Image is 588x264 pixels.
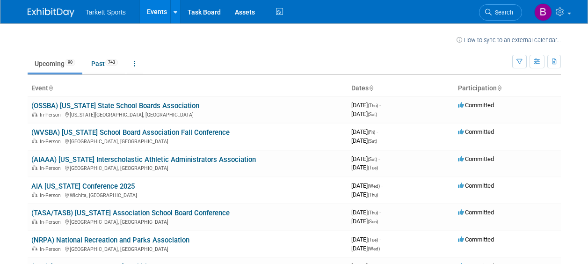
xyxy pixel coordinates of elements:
[351,128,378,135] span: [DATE]
[351,218,378,225] span: [DATE]
[492,9,513,16] span: Search
[31,209,230,217] a: (TASA/TASB) [US_STATE] Association School Board Conference
[369,84,373,92] a: Sort by Start Date
[65,59,75,66] span: 90
[458,128,494,135] span: Committed
[351,191,378,198] span: [DATE]
[479,4,522,21] a: Search
[381,182,383,189] span: -
[379,236,381,243] span: -
[368,130,375,135] span: (Fri)
[497,84,501,92] a: Sort by Participation Type
[105,59,118,66] span: 743
[457,37,561,44] a: How to sync to an external calendar...
[378,155,380,162] span: -
[28,81,348,96] th: Event
[351,236,381,243] span: [DATE]
[40,219,64,225] span: In-Person
[31,218,344,225] div: [GEOGRAPHIC_DATA], [GEOGRAPHIC_DATA]
[32,139,37,143] img: In-Person Event
[368,219,378,224] span: (Sun)
[534,3,552,21] img: Bryson Hopper
[368,112,377,117] span: (Sat)
[368,237,378,242] span: (Tue)
[458,155,494,162] span: Committed
[40,165,64,171] span: In-Person
[351,209,381,216] span: [DATE]
[32,246,37,251] img: In-Person Event
[368,103,378,108] span: (Thu)
[458,236,494,243] span: Committed
[351,137,377,144] span: [DATE]
[28,8,74,17] img: ExhibitDay
[32,192,37,197] img: In-Person Event
[31,182,135,191] a: AIA [US_STATE] Conference 2025
[31,245,344,252] div: [GEOGRAPHIC_DATA], [GEOGRAPHIC_DATA]
[379,209,381,216] span: -
[454,81,561,96] th: Participation
[84,55,125,73] a: Past743
[368,157,377,162] span: (Sat)
[368,183,380,189] span: (Wed)
[348,81,454,96] th: Dates
[351,102,381,109] span: [DATE]
[40,246,64,252] span: In-Person
[368,165,378,170] span: (Tue)
[351,155,380,162] span: [DATE]
[40,139,64,145] span: In-Person
[86,8,126,16] span: Tarkett Sports
[31,110,344,118] div: [US_STATE][GEOGRAPHIC_DATA], [GEOGRAPHIC_DATA]
[31,102,199,110] a: (OSSBA) [US_STATE] State School Boards Association
[458,182,494,189] span: Committed
[368,139,377,144] span: (Sat)
[40,192,64,198] span: In-Person
[31,128,230,137] a: (WVSBA) [US_STATE] School Board Association Fall Conference
[40,112,64,118] span: In-Person
[368,246,380,251] span: (Wed)
[351,245,380,252] span: [DATE]
[368,192,378,198] span: (Thu)
[351,110,377,117] span: [DATE]
[351,164,378,171] span: [DATE]
[351,182,383,189] span: [DATE]
[31,164,344,171] div: [GEOGRAPHIC_DATA], [GEOGRAPHIC_DATA]
[32,165,37,170] img: In-Person Event
[28,55,82,73] a: Upcoming90
[368,210,378,215] span: (Thu)
[31,155,256,164] a: (AIAAA) [US_STATE] Interscholastic Athletic Administrators Association
[458,102,494,109] span: Committed
[31,191,344,198] div: Wichita, [GEOGRAPHIC_DATA]
[379,102,381,109] span: -
[31,236,189,244] a: (NRPA) National Recreation and Parks Association
[32,219,37,224] img: In-Person Event
[32,112,37,117] img: In-Person Event
[31,137,344,145] div: [GEOGRAPHIC_DATA], [GEOGRAPHIC_DATA]
[48,84,53,92] a: Sort by Event Name
[377,128,378,135] span: -
[458,209,494,216] span: Committed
